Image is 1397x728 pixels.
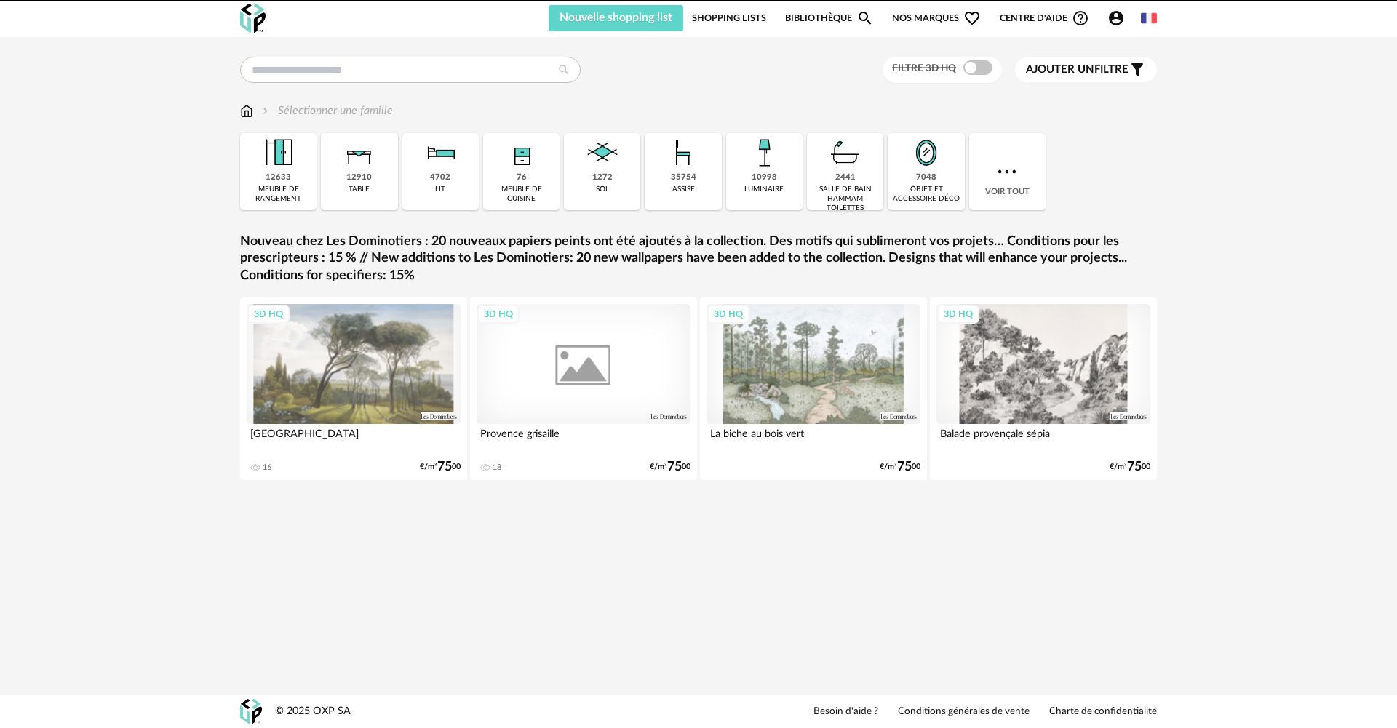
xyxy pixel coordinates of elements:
div: 3D HQ [937,305,979,324]
div: 3D HQ [707,305,749,324]
div: La biche au bois vert [707,424,920,453]
span: Account Circle icon [1107,9,1125,27]
div: €/m² 00 [880,462,920,472]
div: 12633 [266,172,291,183]
div: €/m² 00 [1110,462,1150,472]
a: Besoin d'aide ? [813,705,878,719]
img: Rangement.png [502,133,541,172]
div: 12910 [346,172,372,183]
span: Magnify icon [856,9,874,27]
div: 4702 [430,172,450,183]
img: svg+xml;base64,PHN2ZyB3aWR0aD0iMTYiIGhlaWdodD0iMTYiIHZpZXdCb3g9IjAgMCAxNiAxNiIgZmlsbD0ibm9uZSIgeG... [260,103,271,119]
span: Nouvelle shopping list [560,12,672,23]
img: OXP [240,699,262,724]
div: 7048 [916,172,936,183]
div: Sélectionner une famille [260,103,393,119]
div: table [349,185,370,194]
span: Help Circle Outline icon [1072,9,1089,27]
div: meuble de cuisine [487,185,555,204]
span: Account Circle icon [1107,9,1131,27]
div: Balade provençale sépia [936,424,1150,453]
div: 2441 [835,172,856,183]
a: 3D HQ Balade provençale sépia €/m²7500 [930,297,1157,480]
img: Table.png [340,133,379,172]
div: €/m² 00 [420,462,461,472]
span: Filtre 3D HQ [892,63,956,73]
span: filtre [1026,63,1129,77]
div: salle de bain hammam toilettes [811,185,879,213]
span: 75 [437,462,452,472]
button: Ajouter unfiltre Filter icon [1015,57,1157,82]
a: BibliothèqueMagnify icon [785,5,874,31]
span: 75 [667,462,682,472]
a: 3D HQ [GEOGRAPHIC_DATA] 16 €/m²7500 [240,297,467,480]
div: Voir tout [969,133,1046,210]
a: 3D HQ Provence grisaille 18 €/m²7500 [470,297,697,480]
a: Shopping Lists [692,5,766,31]
div: assise [672,185,695,194]
div: luminaire [744,185,784,194]
img: Literie.png [421,133,460,172]
img: Miroir.png [907,133,946,172]
img: Salle%20de%20bain.png [826,133,865,172]
div: [GEOGRAPHIC_DATA] [247,424,461,453]
div: 16 [263,463,271,473]
div: sol [596,185,609,194]
img: Sol.png [583,133,622,172]
button: Nouvelle shopping list [549,5,683,31]
span: 75 [897,462,912,472]
img: fr [1141,10,1157,26]
div: 35754 [671,172,696,183]
img: Luminaire.png [744,133,784,172]
span: 75 [1127,462,1142,472]
div: objet et accessoire déco [892,185,960,204]
a: 3D HQ La biche au bois vert €/m²7500 [700,297,927,480]
a: Nouveau chez Les Dominotiers : 20 nouveaux papiers peints ont été ajoutés à la collection. Des mo... [240,233,1157,284]
div: 1272 [592,172,613,183]
div: 18 [493,463,501,473]
div: meuble de rangement [244,185,312,204]
div: 10998 [752,172,777,183]
img: more.7b13dc1.svg [994,159,1020,185]
div: €/m² 00 [650,462,690,472]
div: © 2025 OXP SA [275,705,351,719]
img: svg+xml;base64,PHN2ZyB3aWR0aD0iMTYiIGhlaWdodD0iMTciIHZpZXdCb3g9IjAgMCAxNiAxNyIgZmlsbD0ibm9uZSIgeG... [240,103,253,119]
a: Charte de confidentialité [1049,705,1157,719]
img: OXP [240,4,266,33]
img: Meuble%20de%20rangement.png [259,133,298,172]
span: Centre d'aideHelp Circle Outline icon [1000,9,1089,27]
div: 76 [517,172,527,183]
a: Conditions générales de vente [898,705,1030,719]
div: Provence grisaille [477,424,690,453]
div: lit [435,185,445,194]
div: 3D HQ [247,305,290,324]
span: Heart Outline icon [963,9,981,27]
img: Assise.png [664,133,703,172]
span: Nos marques [892,5,981,31]
span: Filter icon [1129,61,1146,79]
div: 3D HQ [477,305,520,324]
span: Ajouter un [1026,64,1094,75]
